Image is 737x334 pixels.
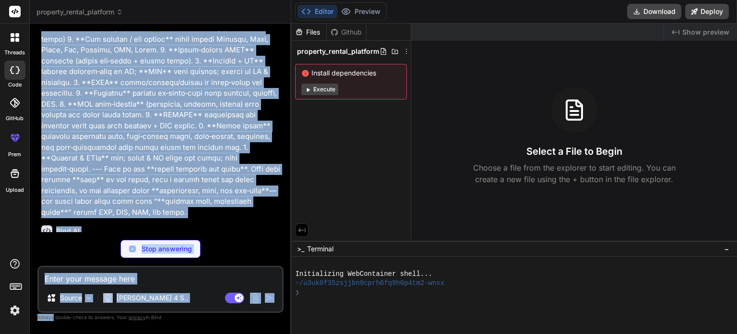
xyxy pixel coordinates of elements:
span: ~/u3uk0f35zsjjbn9cprh6fq9h0p4tm2-wnxx [295,279,444,288]
button: Preview [337,5,384,18]
p: Choose a file from the explorer to start editing. You can create a new file using the + button in... [467,162,682,185]
span: Initializing WebContainer shell... [295,270,432,279]
h6: Bind AI [56,226,80,236]
img: icon [265,293,274,303]
span: Show preview [682,27,729,37]
div: Files [291,27,326,37]
p: Always double-check its answers. Your in Bind [37,313,284,322]
p: Stop answering [142,244,192,254]
img: settings [7,302,23,319]
img: Claude 4 Sonnet [103,293,113,303]
h3: Select a File to Begin [526,145,622,158]
label: threads [4,49,25,57]
span: property_rental_platform [297,47,380,56]
img: attachment [250,293,261,304]
span: − [724,244,729,254]
span: Install dependencies [301,68,401,78]
span: ❯ [295,288,300,297]
button: Download [627,4,681,19]
button: Editor [297,5,337,18]
img: Pick Models [85,294,93,302]
span: >_ [297,244,304,254]
span: privacy [129,314,146,320]
p: [PERSON_NAME] 4 S.. [117,293,188,303]
button: Execute [301,84,338,95]
label: code [8,81,22,89]
label: prem [8,150,21,159]
span: property_rental_platform [36,7,123,17]
div: Github [327,27,366,37]
p: Source [60,293,82,303]
label: GitHub [6,114,24,123]
button: − [722,241,731,257]
label: Upload [6,186,24,194]
button: Deploy [685,4,729,19]
span: Terminal [307,244,333,254]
